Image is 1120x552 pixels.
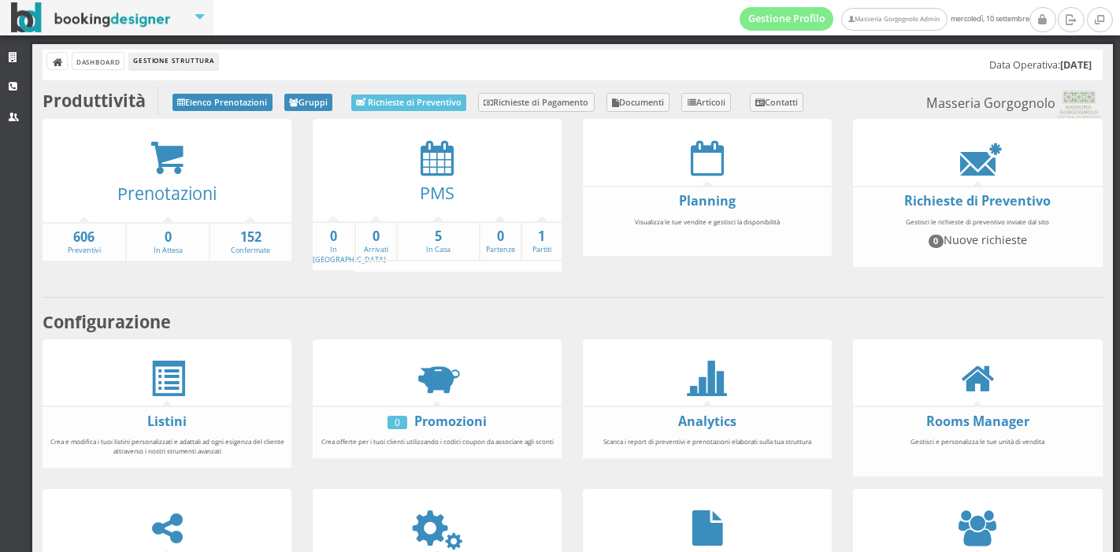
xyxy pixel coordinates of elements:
[398,228,479,255] a: 5In Casa
[127,228,208,256] a: 0In Attesa
[1060,58,1092,72] b: [DATE]
[904,192,1051,209] a: Richieste di Preventivo
[583,430,832,454] div: Scarica i report di preventivi e prenotazioni elaborati sulla tua struttura
[740,7,834,31] a: Gestione Profilo
[210,228,291,246] strong: 152
[841,8,947,31] a: Masseria Gorgognolo Admin
[583,210,832,252] div: Visualizza le tue vendite e gestisci la disponibilità
[43,228,125,246] strong: 606
[147,413,187,430] a: Listini
[522,228,562,246] strong: 1
[313,228,354,246] strong: 0
[740,7,1029,31] span: mercoledì, 10 settembre
[43,310,171,333] b: Configurazione
[284,94,333,111] a: Gruppi
[388,416,407,429] div: 0
[127,228,208,246] strong: 0
[679,192,736,209] a: Planning
[356,228,396,246] strong: 0
[43,228,125,256] a: 606Preventivi
[43,89,146,112] b: Produttività
[681,93,731,112] a: Articoli
[398,228,479,246] strong: 5
[210,228,291,256] a: 152Confermate
[11,2,171,33] img: BookingDesigner.com
[420,181,454,204] a: PMS
[351,94,466,111] a: Richieste di Preventivo
[480,228,521,255] a: 0Partenze
[926,413,1029,430] a: Rooms Manager
[926,91,1102,119] small: Masseria Gorgognolo
[929,235,944,247] span: 0
[522,228,562,255] a: 1Partiti
[853,210,1102,262] div: Gestisci le richieste di preventivo inviate dal sito
[860,233,1095,247] h4: Nuove richieste
[678,413,736,430] a: Analytics
[480,228,521,246] strong: 0
[129,53,217,70] li: Gestione Struttura
[750,93,804,112] a: Contatti
[1055,91,1102,119] img: 0603869b585f11eeb13b0a069e529790.png
[606,93,670,112] a: Documenti
[356,228,396,255] a: 0Arrivati
[478,93,595,112] a: Richieste di Pagamento
[414,413,487,430] a: Promozioni
[172,94,273,111] a: Elenco Prenotazioni
[313,430,562,454] div: Crea offerte per i tuoi clienti utilizzando i codici coupon da associare agli sconti
[117,182,217,205] a: Prenotazioni
[72,53,124,69] a: Dashboard
[853,430,1102,472] div: Gestisci e personalizza le tue unità di vendita
[43,430,291,462] div: Crea e modifica i tuoi listini personalizzati e adattali ad ogni esigenza del cliente attraverso ...
[313,228,386,265] a: 0In [GEOGRAPHIC_DATA]
[989,59,1092,71] h5: Data Operativa:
